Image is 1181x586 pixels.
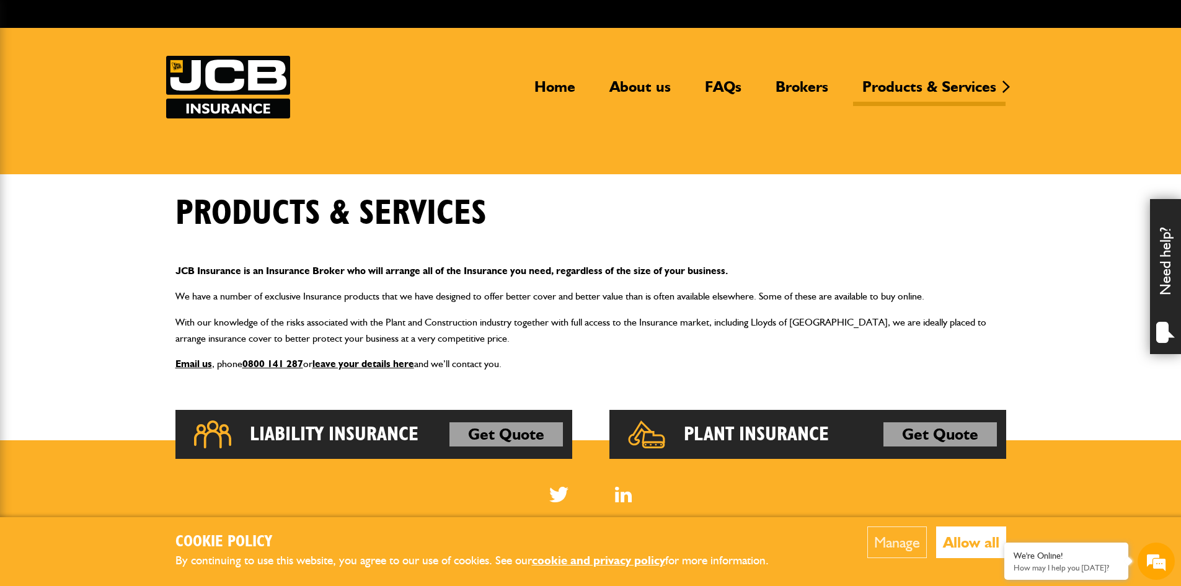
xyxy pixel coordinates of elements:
img: Linked In [615,487,632,502]
a: Home [525,78,585,106]
a: Get Quote [883,422,997,447]
img: Twitter [549,487,568,502]
a: leave your details here [312,358,414,370]
p: How may I help you today? [1014,563,1119,572]
button: Manage [867,526,927,558]
a: About us [600,78,680,106]
button: Allow all [936,526,1006,558]
a: cookie and privacy policy [532,553,665,567]
p: By continuing to use this website, you agree to our use of cookies. See our for more information. [175,551,789,570]
h2: Liability Insurance [250,422,418,447]
a: Products & Services [853,78,1006,106]
a: LinkedIn [615,487,632,502]
h2: Plant Insurance [684,422,829,447]
a: Get Quote [449,422,563,447]
div: We're Online! [1014,551,1119,561]
a: Email us [175,358,212,370]
p: JCB Insurance is an Insurance Broker who will arrange all of the Insurance you need, regardless o... [175,263,1006,279]
p: With our knowledge of the risks associated with the Plant and Construction industry together with... [175,314,1006,346]
h2: Cookie Policy [175,533,789,552]
a: FAQs [696,78,751,106]
p: We have a number of exclusive Insurance products that we have designed to offer better cover and ... [175,288,1006,304]
a: Brokers [766,78,838,106]
img: JCB Insurance Services logo [166,56,290,118]
div: Need help? [1150,199,1181,354]
h1: Products & Services [175,193,487,234]
a: JCB Insurance Services [166,56,290,118]
a: 0800 141 287 [242,358,303,370]
p: , phone or and we’ll contact you. [175,356,1006,372]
